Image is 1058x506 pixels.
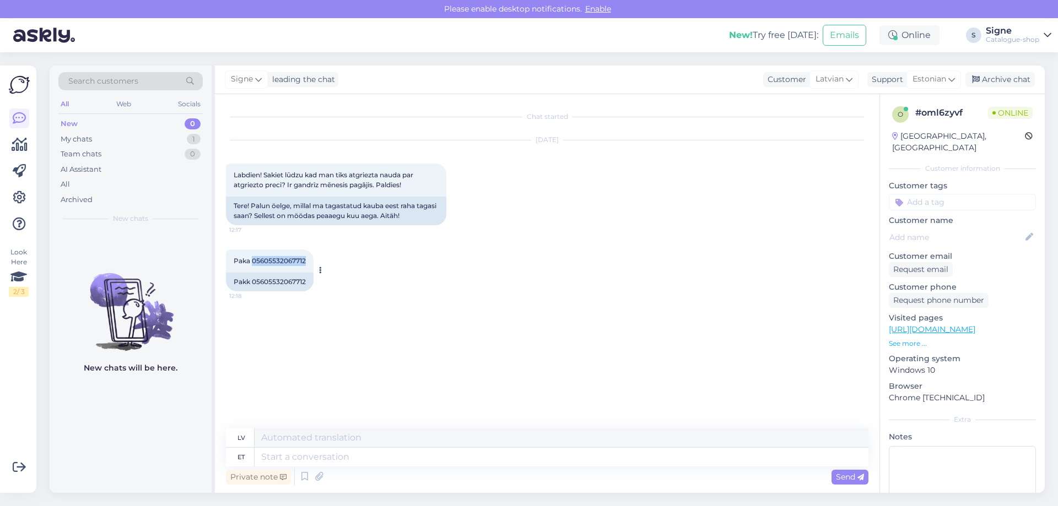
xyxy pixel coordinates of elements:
[879,25,940,45] div: Online
[889,392,1036,404] p: Chrome [TECHNICAL_ID]
[966,28,981,43] div: S
[986,35,1039,44] div: Catalogue-shop
[889,164,1036,173] div: Customer information
[889,380,1036,392] p: Browser
[889,339,1036,349] p: See more ...
[229,226,271,234] span: 12:17
[226,273,314,291] div: Pakk 05605532067712
[114,97,133,111] div: Web
[889,324,975,334] a: [URL][DOMAIN_NAME]
[176,97,203,111] div: Socials
[50,253,212,352] img: No chats
[892,130,1025,154] div: [GEOGRAPHIC_DATA], [GEOGRAPHIC_DATA]
[889,281,1036,293] p: Customer phone
[823,25,866,46] button: Emails
[234,171,415,189] span: Labdien! Sakiet lūdzu kad man tiks atgriezta nauda par atgriezto preci? Ir gandrīz mēnesis pagāji...
[915,106,988,119] div: # oml6zyvf
[889,251,1036,262] p: Customer email
[898,110,903,118] span: o
[226,197,446,225] div: Tere! Palun öelge, millal ma tagastatud kauba eest raha tagasi saan? Sellest on möödas peaaegu ku...
[889,293,989,308] div: Request phone number
[9,247,29,297] div: Look Here
[9,74,30,95] img: Askly Logo
[185,118,201,129] div: 0
[582,4,614,14] span: Enable
[889,215,1036,226] p: Customer name
[226,135,868,145] div: [DATE]
[889,415,1036,425] div: Extra
[889,431,1036,443] p: Notes
[816,73,844,85] span: Latvian
[58,97,71,111] div: All
[237,428,245,447] div: lv
[729,30,753,40] b: New!
[68,75,138,87] span: Search customers
[889,364,1036,376] p: Windows 10
[889,194,1036,210] input: Add a tag
[889,312,1036,324] p: Visited pages
[237,448,245,466] div: et
[113,214,148,224] span: New chats
[187,134,201,145] div: 1
[763,74,806,85] div: Customer
[226,112,868,122] div: Chat started
[231,73,253,85] span: Signe
[867,74,903,85] div: Support
[988,107,1033,119] span: Online
[84,362,177,374] p: New chats will be here.
[9,287,29,297] div: 2 / 3
[229,292,271,300] span: 12:18
[913,73,946,85] span: Estonian
[986,26,1051,44] a: SigneCatalogue-shop
[889,262,953,277] div: Request email
[268,74,335,85] div: leading the chat
[61,194,93,205] div: Archived
[889,231,1023,243] input: Add name
[185,149,201,160] div: 0
[61,164,101,175] div: AI Assistant
[986,26,1039,35] div: Signe
[234,257,306,265] span: Paka 05605532067712
[836,472,864,482] span: Send
[226,470,291,485] div: Private note
[965,72,1035,87] div: Archive chat
[889,353,1036,364] p: Operating system
[889,180,1036,192] p: Customer tags
[61,149,101,160] div: Team chats
[61,134,92,145] div: My chats
[61,118,78,129] div: New
[729,29,818,42] div: Try free [DATE]:
[61,179,70,190] div: All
